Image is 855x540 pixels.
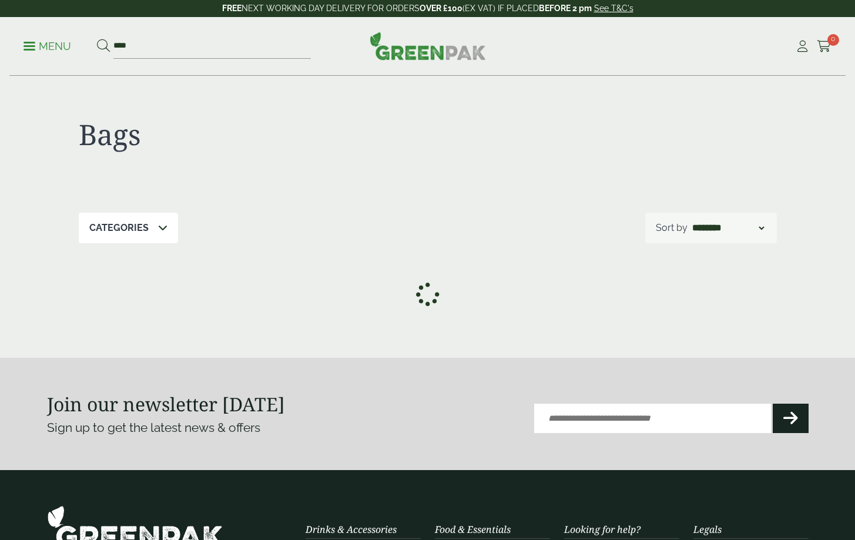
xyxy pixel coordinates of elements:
[594,4,633,13] a: See T&C's
[827,34,839,46] span: 0
[817,41,831,52] i: Cart
[24,39,71,51] a: Menu
[222,4,242,13] strong: FREE
[24,39,71,53] p: Menu
[539,4,592,13] strong: BEFORE 2 pm
[89,221,149,235] p: Categories
[795,41,810,52] i: My Account
[47,391,285,417] strong: Join our newsletter [DATE]
[817,38,831,55] a: 0
[420,4,462,13] strong: OVER £100
[79,118,428,152] h1: Bags
[690,221,766,235] select: Shop order
[370,32,486,60] img: GreenPak Supplies
[656,221,688,235] p: Sort by
[47,418,390,437] p: Sign up to get the latest news & offers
